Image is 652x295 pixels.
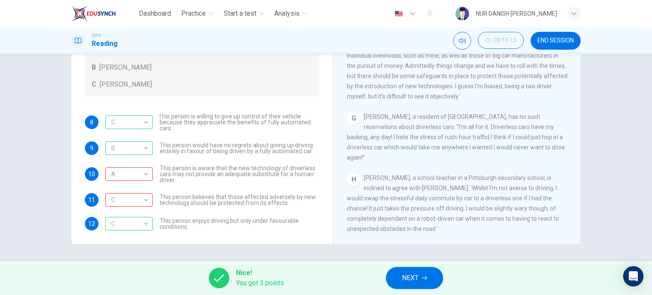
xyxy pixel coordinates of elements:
h1: Reading [92,39,118,49]
span: [PERSON_NAME] [99,62,152,73]
button: NEXT [386,267,443,289]
div: C [105,212,150,236]
span: [PERSON_NAME], a Pittsburgh taxi driver, is angry at [PERSON_NAME]'s attitude on fully automated ... [347,32,568,100]
span: This person would have no regrets about giving up driving entirely in favour of being driven by a... [160,142,319,154]
button: 00:16:13 [478,32,524,49]
div: C [105,167,153,181]
span: Dashboard [139,8,171,19]
div: Open Intercom Messenger [623,266,644,287]
div: B [105,141,153,155]
div: Mute [453,32,471,50]
a: EduSynch logo [71,5,135,22]
div: B [105,193,153,207]
span: 9 [90,145,93,151]
span: Start a test [224,8,256,19]
div: G [347,112,360,125]
span: This person believes that those affected adversely by new technology should be protected from its... [160,194,319,206]
span: 00:16:13 [494,37,517,44]
img: en [393,11,404,17]
div: C [105,115,153,129]
button: END SESSION [531,32,581,50]
span: [PERSON_NAME], a school teacher in a Pittsburgh secondary school, is inclined to agree with [PERS... [347,174,559,232]
div: NUR DANISH [PERSON_NAME] [476,8,557,19]
span: CEFR [92,33,101,39]
span: 11 [88,197,95,203]
img: Profile picture [455,7,469,20]
button: Practice [178,6,217,21]
span: This person enjoys driving but only under favourable conditions. [160,218,319,230]
span: I his person is willing to give up control of their vehicle because they appreciate the benefits ... [160,113,319,131]
span: 12 [88,221,95,227]
div: H [347,173,360,186]
img: EduSynch logo [71,5,116,22]
div: C [105,217,153,230]
button: Analysis [271,6,311,21]
span: Practice [181,8,206,19]
button: Dashboard [135,6,174,21]
span: Analysis [274,8,300,19]
span: This person is aware that the new technology of driverless cars may not provide an adequate subst... [160,165,319,183]
div: C [105,188,150,212]
span: END SESSION [537,37,574,44]
div: B [105,136,150,160]
div: A [105,162,150,186]
span: [PERSON_NAME], a resident of [GEOGRAPHIC_DATA], has no such reservations about driverless cars. "... [347,113,565,161]
span: You got 3 points [236,278,284,288]
span: [PERSON_NAME] [100,79,152,90]
span: B [92,62,96,73]
span: C [92,79,96,90]
div: Hide [478,32,524,50]
span: 10 [88,171,95,177]
span: 8 [90,119,93,125]
button: Start a test [220,6,267,21]
span: Nice! [236,268,284,278]
div: C [105,110,150,135]
span: NEXT [402,272,419,284]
